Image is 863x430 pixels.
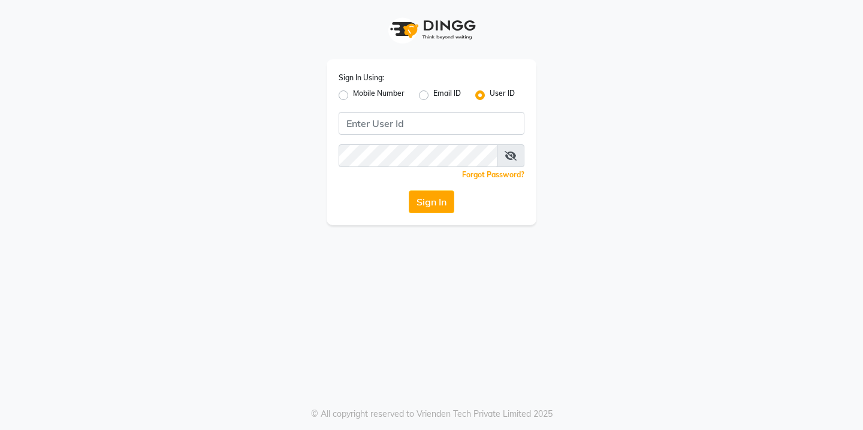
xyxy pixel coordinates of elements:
[384,12,479,47] img: logo1.svg
[339,144,497,167] input: Username
[339,72,384,83] label: Sign In Using:
[462,170,524,179] a: Forgot Password?
[339,112,524,135] input: Username
[409,190,454,213] button: Sign In
[353,88,405,102] label: Mobile Number
[490,88,515,102] label: User ID
[433,88,461,102] label: Email ID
